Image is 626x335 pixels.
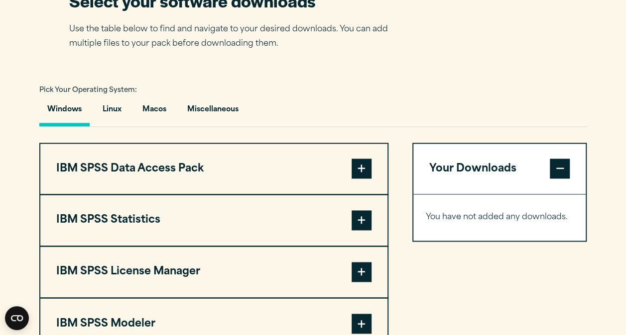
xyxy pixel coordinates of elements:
div: Your Downloads [413,194,586,241]
p: Use the table below to find and navigate to your desired downloads. You can add multiple files to... [69,22,403,51]
button: Windows [39,98,90,126]
button: IBM SPSS Statistics [40,195,387,246]
button: Miscellaneous [179,98,247,126]
p: You have not added any downloads. [426,210,574,225]
button: Linux [95,98,129,126]
button: Your Downloads [413,144,586,194]
span: Pick Your Operating System: [39,87,137,93]
button: Macos [134,98,174,126]
button: IBM SPSS License Manager [40,247,387,297]
button: Open CMP widget [5,306,29,330]
button: IBM SPSS Data Access Pack [40,144,387,194]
